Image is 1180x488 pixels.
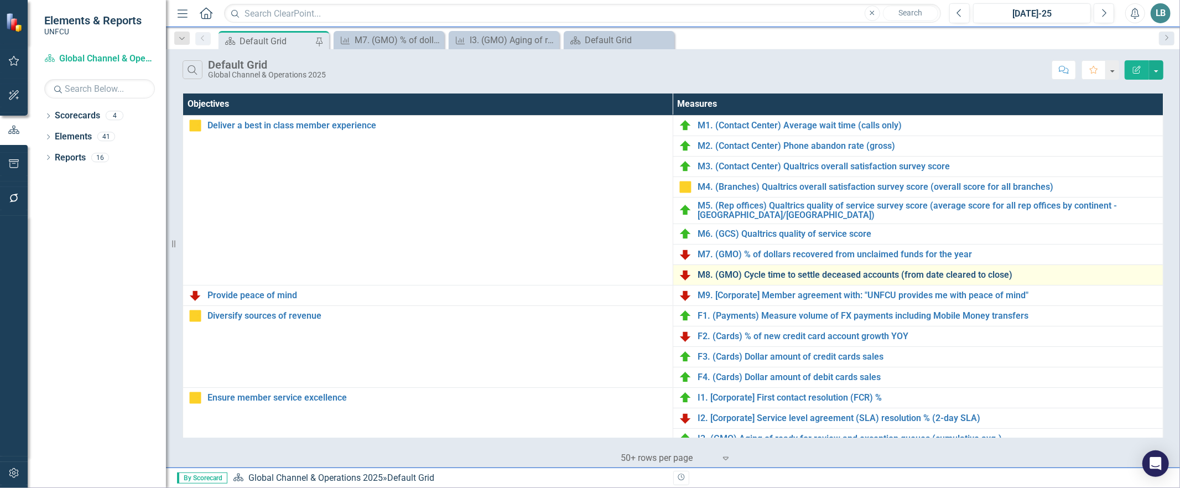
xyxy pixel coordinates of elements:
[698,393,1157,403] a: I1. [Corporate] First contact resolution (FCR) %
[55,152,86,164] a: Reports
[189,119,202,132] img: Caution
[679,268,692,282] img: Below Plan
[208,59,326,71] div: Default Grid
[698,182,1157,192] a: M4. (Branches) Qualtrics overall satisfaction survey score (overall score for all branches)
[898,8,922,17] span: Search
[673,156,1163,176] td: Double-Click to Edit Right Click for Context Menu
[673,224,1163,245] td: Double-Click to Edit Right Click for Context Menu
[44,79,155,98] input: Search Below...
[207,393,667,403] a: Ensure member service excellence
[673,429,1163,449] td: Double-Click to Edit Right Click for Context Menu
[673,176,1163,197] td: Double-Click to Edit Right Click for Context Menu
[883,6,938,21] button: Search
[973,3,1091,23] button: [DATE]-25
[698,141,1157,151] a: M2. (Contact Center) Phone abandon rate (gross)
[224,4,941,23] input: Search ClearPoint...
[207,311,667,321] a: Diversify sources of revenue
[673,367,1163,388] td: Double-Click to Edit Right Click for Context Menu
[183,285,673,306] td: Double-Click to Edit Right Click for Context Menu
[233,472,665,485] div: »
[44,14,142,27] span: Elements & Reports
[183,306,673,388] td: Double-Click to Edit Right Click for Context Menu
[566,33,672,47] a: Default Grid
[177,473,227,484] span: By Scorecard
[698,201,1157,220] a: M5. (Rep offices) Qualtrics quality of service survey score (average score for all rep offices by...
[189,309,202,323] img: Caution
[44,27,142,36] small: UNFCU
[679,204,692,217] img: On Target
[336,33,441,47] a: M7. (GMO) % of dollars recovered from unclaimed funds for the year
[106,111,123,121] div: 4
[679,391,692,404] img: On Target
[55,110,100,122] a: Scorecards
[207,290,667,300] a: Provide peace of mind
[679,180,692,194] img: Caution
[698,352,1157,362] a: F3. (Cards) Dollar amount of credit cards sales
[6,13,25,32] img: ClearPoint Strategy
[97,132,115,142] div: 41
[698,372,1157,382] a: F4. (Cards) Dollar amount of debit cards sales
[183,388,673,449] td: Double-Click to Edit Right Click for Context Menu
[189,289,202,302] img: Below Plan
[698,434,1157,444] a: I3. (GMO) Aging of ready for review and exception queues (cumulative avg.)
[673,408,1163,429] td: Double-Click to Edit Right Click for Context Menu
[679,227,692,241] img: On Target
[673,285,1163,306] td: Double-Click to Edit Right Click for Context Menu
[673,326,1163,347] td: Double-Click to Edit Right Click for Context Menu
[698,162,1157,172] a: M3. (Contact Center) Qualtrics overall satisfaction survey score
[355,33,441,47] div: M7. (GMO) % of dollars recovered from unclaimed funds for the year
[1142,450,1169,477] div: Open Intercom Messenger
[698,250,1157,259] a: M7. (GMO) % of dollars recovered from unclaimed funds for the year
[673,388,1163,408] td: Double-Click to Edit Right Click for Context Menu
[679,350,692,364] img: On Target
[679,139,692,153] img: On Target
[679,309,692,323] img: On Target
[679,289,692,302] img: Below Plan
[189,391,202,404] img: Caution
[679,330,692,343] img: Below Plan
[240,34,313,48] div: Default Grid
[698,270,1157,280] a: M8. (GMO) Cycle time to settle deceased accounts (from date cleared to close)
[679,248,692,261] img: Below Plan
[673,306,1163,326] td: Double-Click to Edit Right Click for Context Menu
[673,265,1163,285] td: Double-Click to Edit Right Click for Context Menu
[698,290,1157,300] a: M9. [Corporate] Member agreement with: "UNFCU provides me with peace of mind"
[679,412,692,425] img: Below Plan
[698,121,1157,131] a: M1. (Contact Center) Average wait time (calls only)
[91,153,109,162] div: 16
[698,229,1157,239] a: M6. (GCS) Qualtrics quality of service score
[1151,3,1171,23] button: LB
[387,473,434,483] div: Default Grid
[679,160,692,173] img: On Target
[977,7,1087,20] div: [DATE]-25
[208,71,326,79] div: Global Channel & Operations 2025
[248,473,383,483] a: Global Channel & Operations 2025
[470,33,557,47] div: I3. (GMO) Aging of ready for review and exception queues (cumulative avg.)
[698,331,1157,341] a: F2. (Cards) % of new credit card account growth YOY
[55,131,92,143] a: Elements
[698,311,1157,321] a: F1. (Payments) Measure volume of FX payments including Mobile Money transfers
[698,413,1157,423] a: I2. [Corporate] Service level agreement (SLA) resolution % (2-day SLA)
[451,33,557,47] a: I3. (GMO) Aging of ready for review and exception queues (cumulative avg.)
[673,136,1163,156] td: Double-Click to Edit Right Click for Context Menu
[679,371,692,384] img: On Target
[207,121,667,131] a: Deliver a best in class member experience
[44,53,155,65] a: Global Channel & Operations 2025
[183,115,673,285] td: Double-Click to Edit Right Click for Context Menu
[673,245,1163,265] td: Double-Click to Edit Right Click for Context Menu
[679,432,692,445] img: On Target
[673,347,1163,367] td: Double-Click to Edit Right Click for Context Menu
[673,197,1163,224] td: Double-Click to Edit Right Click for Context Menu
[673,115,1163,136] td: Double-Click to Edit Right Click for Context Menu
[679,119,692,132] img: On Target
[585,33,672,47] div: Default Grid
